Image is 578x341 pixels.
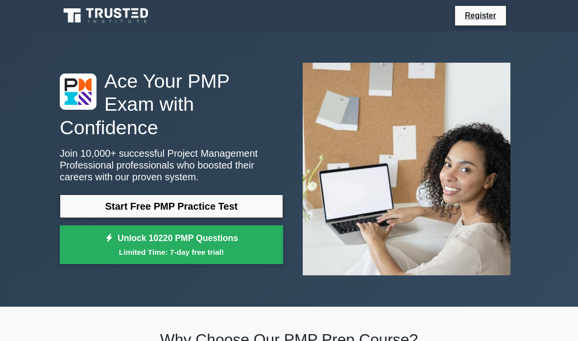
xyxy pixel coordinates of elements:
[459,9,502,22] a: Register
[60,225,283,265] a: Unlock 10220 PMP QuestionsLimited Time: 7-day free trial!
[60,70,283,140] h1: Ace Your PMP Exam with Confidence
[60,147,283,183] p: Join 10,000+ successful Project Management Professional professionals who boosted their careers w...
[60,195,283,218] a: Start Free PMP Practice Test
[72,246,271,258] small: Limited Time: 7-day free trial!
